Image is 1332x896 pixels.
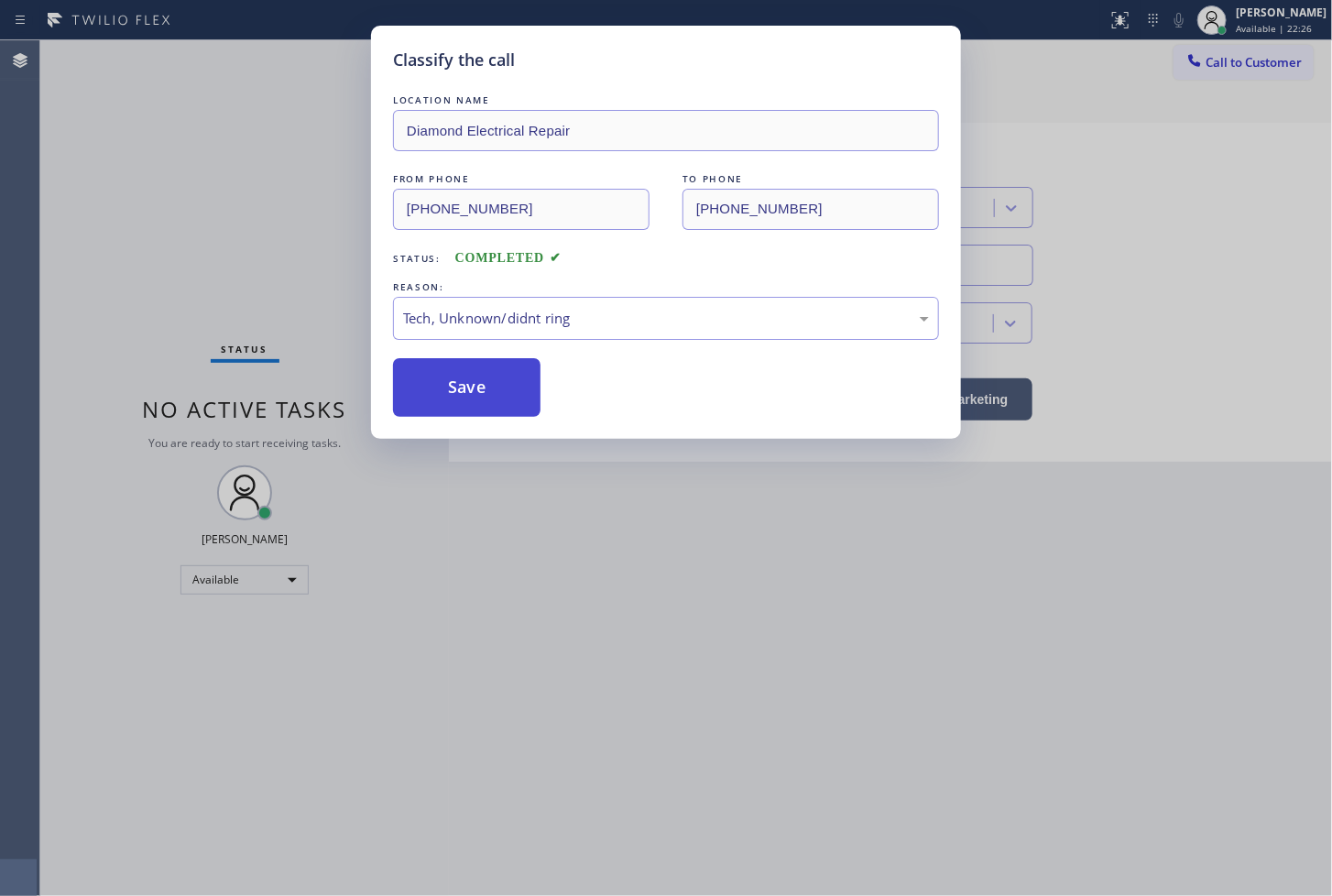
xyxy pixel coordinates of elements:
input: From phone [393,189,650,230]
span: Status: [393,252,441,265]
div: TO PHONE [682,169,939,189]
input: To phone [682,189,939,230]
div: LOCATION NAME [393,91,939,110]
button: Save [393,358,540,417]
div: REASON: [393,278,939,297]
h5: Classify the call [393,48,515,72]
div: FROM PHONE [393,169,650,189]
span: COMPLETED [455,251,562,265]
div: Tech, Unknown/didnt ring [403,308,929,329]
